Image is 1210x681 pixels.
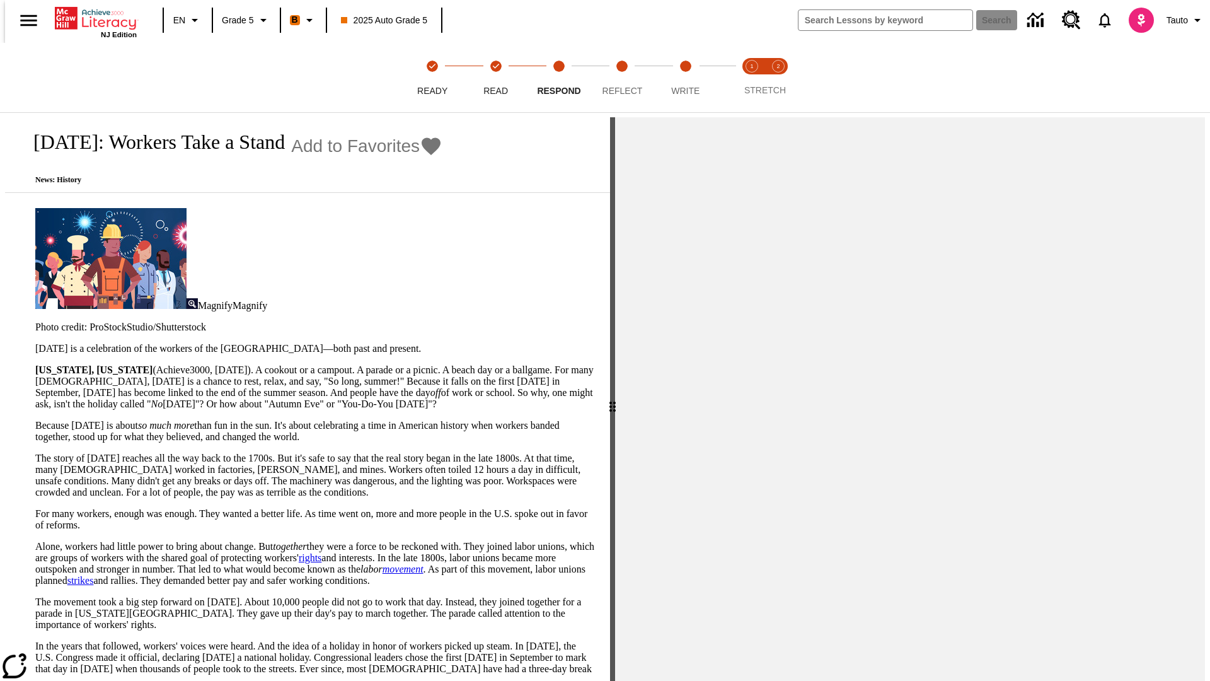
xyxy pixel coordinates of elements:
[35,364,595,410] p: (Achieve3000, [DATE]). A cookout or a campout. A parade or a picnic. A beach day or a ballgame. F...
[35,541,595,586] p: Alone, workers had little power to bring about change. But they were a force to be reckoned with....
[537,86,580,96] span: Respond
[602,86,643,96] span: Reflect
[292,12,298,28] span: B
[585,43,659,112] button: Reflect step 4 of 5
[396,43,469,112] button: Ready(Step completed) step 1 of 5
[217,9,276,32] button: Grade: Grade 5, Select a grade
[35,453,595,498] p: The story of [DATE] reaches all the way back to the 1700s. But it's safe to say that the real sto...
[610,117,615,681] div: Press Enter or Spacebar and then press right and left arrow keys to move the slider
[383,564,423,574] a: movement
[198,300,233,311] span: Magnify
[291,136,420,156] span: Add to Favorites
[1088,4,1121,37] a: Notifications
[273,541,306,552] em: together
[1161,9,1210,32] button: Profile/Settings
[522,43,596,112] button: Respond step 3 of 5
[35,597,595,631] p: The movement took a big step forward on [DATE]. About 10,000 people did not go to work that day. ...
[1020,3,1054,38] a: Data Center
[151,399,163,409] em: No
[35,420,595,443] p: Because [DATE] is about than fun in the sun. It's about celebrating a time in American history wh...
[35,508,595,531] p: For many workers, enough was enough. They wanted a better life. As time went on, more and more pe...
[20,175,442,185] p: News: History
[35,343,595,354] p: [DATE] is a celebration of the workers of the [GEOGRAPHIC_DATA]—both past and present.
[750,63,753,69] text: 1
[341,14,428,27] span: 2025 Auto Grade 5
[1054,3,1088,37] a: Resource Center, Will open in new tab
[35,208,187,309] img: A banner with a blue background shows an illustrated row of diverse men and women dressed in clot...
[233,300,267,311] span: Magnify
[5,117,610,675] div: reading
[360,564,423,574] em: labor
[55,4,137,38] div: Home
[459,43,532,112] button: Read(Step completed) step 2 of 5
[615,117,1205,681] div: activity
[20,131,285,154] h1: [DATE]: Workers Take a Stand
[10,2,47,39] button: Open side menu
[1121,4,1161,37] button: Select a new avatar
[168,9,208,32] button: Language: EN, Select a language
[1129,8,1154,33] img: avatar image
[483,86,508,96] span: Read
[101,31,137,38] span: NJ Edition
[649,43,722,112] button: Write step 5 of 5
[67,575,94,586] a: strikes
[671,86,700,96] span: Write
[291,135,442,157] button: Add to Favorites - Labor Day: Workers Take a Stand
[35,364,153,375] strong: [US_STATE], [US_STATE]
[798,10,972,30] input: search field
[734,43,770,112] button: Stretch Read step 1 of 2
[187,298,198,309] img: Magnify
[35,322,595,333] p: Photo credit: ProStockStudio/Shutterstock
[417,86,447,96] span: Ready
[299,552,321,563] a: rights
[173,14,185,27] span: EN
[430,387,441,398] em: off
[776,63,780,69] text: 2
[138,420,194,431] em: so much more
[744,85,786,95] span: STRETCH
[760,43,797,112] button: Stretch Respond step 2 of 2
[222,14,254,27] span: Grade 5
[1167,14,1188,27] span: Tauto
[285,9,322,32] button: Boost Class color is orange. Change class color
